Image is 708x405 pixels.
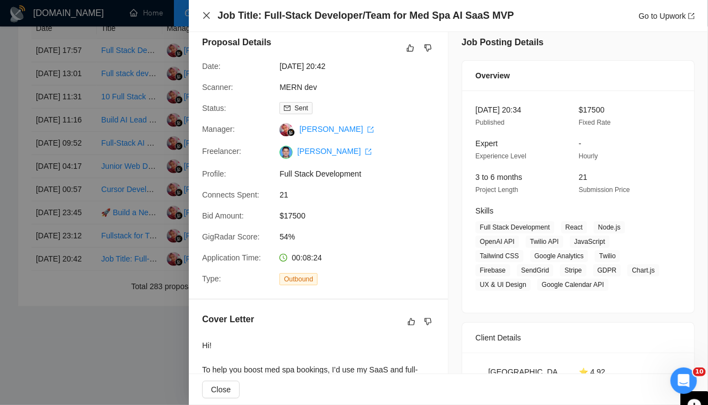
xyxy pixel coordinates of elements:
[218,9,514,23] h4: Job Title: Full-Stack Developer/Team for Med Spa AI SaaS MVP
[297,147,372,156] a: [PERSON_NAME] export
[475,119,505,126] span: Published
[579,152,598,160] span: Hourly
[202,381,240,398] button: Close
[579,173,588,182] span: 21
[202,147,241,156] span: Freelancer:
[693,367,706,376] span: 10
[202,313,254,326] h5: Cover Letter
[202,190,260,199] span: Connects Spent:
[579,105,605,114] span: $17500
[279,231,445,243] span: 54%
[475,323,681,353] div: Client Details
[424,44,432,52] span: dislike
[579,139,582,148] span: -
[570,236,610,248] span: JavaScript
[202,83,233,92] span: Scanner:
[475,152,526,160] span: Experience Level
[202,62,220,71] span: Date:
[202,274,221,283] span: Type:
[593,264,621,276] span: GDPR
[475,372,485,384] img: 🇦🇪
[638,12,695,20] a: Go to Upworkexport
[279,210,445,222] span: $17500
[475,221,554,233] span: Full Stack Development
[421,315,435,328] button: dislike
[405,315,418,328] button: like
[421,41,435,55] button: dislike
[595,250,620,262] span: Twilio
[561,221,587,233] span: React
[287,129,295,136] img: gigradar-bm.png
[202,11,211,20] span: close
[475,236,519,248] span: OpenAI API
[579,367,605,376] span: ⭐ 4.92
[475,264,510,276] span: Firebase
[367,126,374,133] span: export
[475,139,498,148] span: Expert
[279,189,445,201] span: 21
[537,279,609,291] span: Google Calendar API
[579,119,611,126] span: Fixed Rate
[202,253,261,262] span: Application Time:
[202,232,260,241] span: GigRadar Score:
[560,264,586,276] span: Stripe
[594,221,625,233] span: Node.js
[475,173,522,182] span: 3 to 6 months
[475,70,510,82] span: Overview
[202,169,226,178] span: Profile:
[279,60,445,72] span: [DATE] 20:42
[462,36,543,49] h5: Job Posting Details
[488,366,561,390] span: [GEOGRAPHIC_DATA]
[284,105,290,111] span: mail
[292,253,322,262] span: 00:08:24
[299,125,374,134] a: [PERSON_NAME] export
[279,83,317,92] a: MERN dev
[279,146,293,159] img: c1xPIZKCd_5qpVW3p9_rL3BM5xnmTxF9N55oKzANS0DJi4p2e9ZOzoRW-Ms11vJalQ
[475,250,524,262] span: Tailwind CSS
[517,264,554,276] span: SendGrid
[579,186,630,194] span: Submission Price
[406,44,414,52] span: like
[627,264,659,276] span: Chart.js
[475,186,518,194] span: Project Length
[688,13,695,19] span: export
[202,125,235,134] span: Manager:
[475,279,531,291] span: UX & UI Design
[475,105,521,114] span: [DATE] 20:34
[475,206,494,215] span: Skills
[202,11,211,20] button: Close
[202,211,244,220] span: Bid Amount:
[404,41,417,55] button: like
[279,168,445,180] span: Full Stack Development
[365,148,372,155] span: export
[279,254,287,262] span: clock-circle
[408,317,415,326] span: like
[294,104,308,112] span: Sent
[202,104,226,113] span: Status:
[526,236,563,248] span: Twilio API
[211,383,231,396] span: Close
[279,273,318,285] span: Outbound
[670,367,697,394] iframe: Intercom live chat
[530,250,588,262] span: Google Analytics
[424,317,432,326] span: dislike
[202,36,271,49] h5: Proposal Details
